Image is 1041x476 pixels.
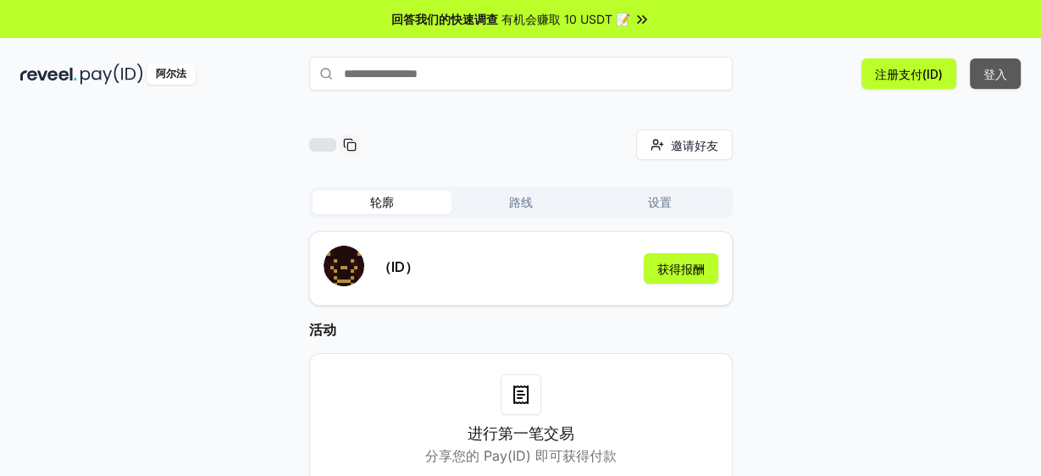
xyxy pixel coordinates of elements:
[657,262,705,276] font: 获得报酬
[391,12,498,26] font: 回答我们的快速调查
[378,258,418,275] font: （ID）
[636,130,733,160] button: 邀请好友
[861,58,956,89] button: 注册支付(ID)
[509,195,533,209] font: 路线
[80,64,143,85] img: 付款编号
[501,12,630,26] font: 有机会赚取 10 USDT 📝
[648,195,672,209] font: 设置
[983,67,1007,81] font: 登入
[156,67,186,80] font: 阿尔法
[671,138,718,152] font: 邀请好友
[875,67,943,81] font: 注册支付(ID)
[644,253,718,284] button: 获得报酬
[425,447,617,464] font: 分享您的 Pay(ID) 即可获得付款
[468,424,574,442] font: 进行第一笔交易
[370,195,394,209] font: 轮廓
[309,321,336,338] font: 活动
[20,64,77,85] img: 揭示黑暗
[970,58,1021,89] button: 登入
